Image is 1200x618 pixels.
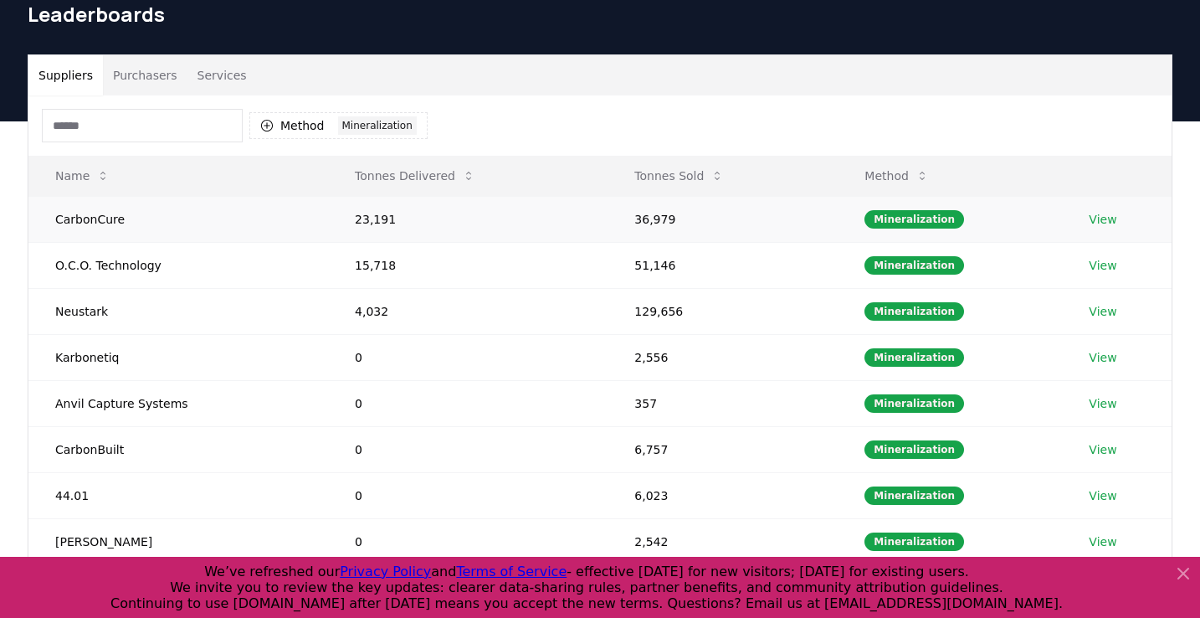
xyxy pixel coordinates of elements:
[28,518,328,564] td: [PERSON_NAME]
[608,380,838,426] td: 357
[1089,395,1116,412] a: View
[341,159,489,193] button: Tonnes Delivered
[621,159,737,193] button: Tonnes Sold
[328,196,608,242] td: 23,191
[28,426,328,472] td: CarbonBuilt
[28,55,103,95] button: Suppliers
[851,159,942,193] button: Method
[1089,211,1116,228] a: View
[608,196,838,242] td: 36,979
[608,242,838,288] td: 51,146
[28,380,328,426] td: Anvil Capture Systems
[864,256,964,275] div: Mineralization
[1089,533,1116,550] a: View
[28,472,328,518] td: 44.01
[28,334,328,380] td: Karbonetiq
[1089,441,1116,458] a: View
[864,348,964,367] div: Mineralization
[864,533,964,551] div: Mineralization
[338,116,417,135] div: Mineralization
[28,288,328,334] td: Neustark
[328,518,608,564] td: 0
[1089,257,1116,274] a: View
[28,196,328,242] td: CarbonCure
[864,440,964,459] div: Mineralization
[608,426,838,472] td: 6,757
[608,472,838,518] td: 6,023
[1089,487,1116,504] a: View
[328,426,608,472] td: 0
[328,472,608,518] td: 0
[187,55,257,95] button: Services
[328,334,608,380] td: 0
[864,302,964,321] div: Mineralization
[1089,349,1116,366] a: View
[28,242,328,288] td: O.C.O. Technology
[608,518,838,564] td: 2,542
[328,242,608,288] td: 15,718
[103,55,187,95] button: Purchasers
[28,1,1172,28] h1: Leaderboards
[864,487,964,505] div: Mineralization
[328,380,608,426] td: 0
[608,334,838,380] td: 2,556
[249,112,428,139] button: MethodMineralization
[608,288,838,334] td: 129,656
[1089,303,1116,320] a: View
[42,159,123,193] button: Name
[864,210,964,229] div: Mineralization
[864,394,964,413] div: Mineralization
[328,288,608,334] td: 4,032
